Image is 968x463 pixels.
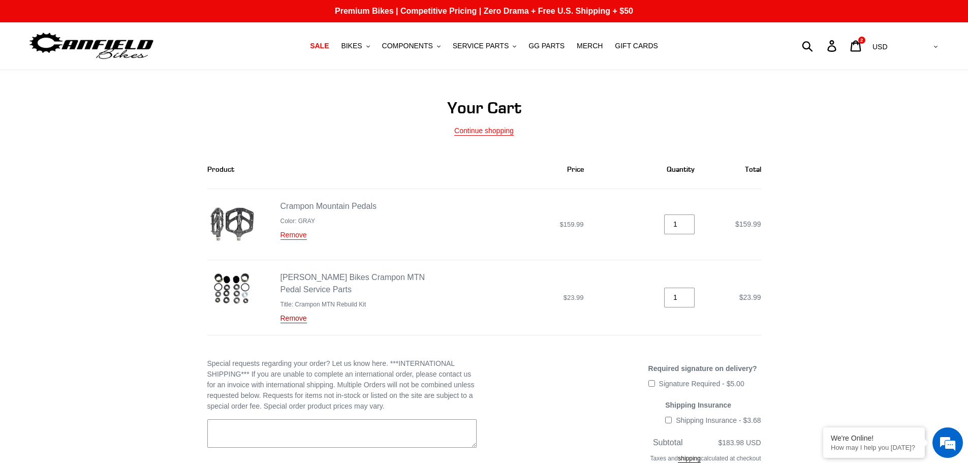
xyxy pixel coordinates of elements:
[341,42,362,50] span: BIKES
[280,273,425,294] a: [PERSON_NAME] Bikes Crampon MTN Pedal Service Parts
[280,231,307,240] a: Remove Crampon Mountain Pedals - GRAY
[648,364,757,373] span: Required signature on delivery?
[665,417,672,423] input: Shipping Insurance - $3.68
[28,30,155,62] img: Canfield Bikes
[706,150,761,189] th: Total
[453,42,509,50] span: SERVICE PARTS
[377,39,446,53] button: COMPONENTS
[280,298,446,309] ul: Product details
[528,42,565,50] span: GG PARTS
[735,220,761,228] span: $159.99
[595,150,706,189] th: Quantity
[572,39,608,53] a: MERCH
[665,401,731,409] span: Shipping Insurance
[454,127,514,136] a: Continue shopping
[456,150,595,189] th: Price
[615,42,658,50] span: GIFT CARDS
[831,434,917,442] div: We're Online!
[831,444,917,451] p: How may I help you today?
[564,294,584,301] span: $23.99
[807,35,833,57] input: Search
[678,455,701,463] a: shipping
[207,98,761,117] h1: Your Cart
[280,202,377,210] a: Crampon Mountain Pedals
[280,217,377,226] li: Color: GRAY
[305,39,334,53] a: SALE
[739,293,761,301] span: $23.99
[610,39,663,53] a: GIFT CARDS
[207,150,457,189] th: Product
[336,39,374,53] button: BIKES
[280,214,377,226] ul: Product details
[382,42,433,50] span: COMPONENTS
[207,200,256,249] img: grey
[659,380,744,388] span: Signature Required - $5.00
[523,39,570,53] a: GG PARTS
[676,416,761,424] span: Shipping Insurance - $3.68
[310,42,329,50] span: SALE
[280,314,307,323] a: Remove Canfield Bikes Crampon MTN Pedal Service Parts - Crampon MTN Rebuild Kit
[653,438,683,447] span: Subtotal
[448,39,521,53] button: SERVICE PARTS
[207,271,256,308] img: Canfield Bikes Crampon Mountain Rebuild Kit
[648,380,655,387] input: Signature Required - $5.00
[718,439,761,447] span: $183.98 USD
[560,221,584,228] span: $159.99
[280,300,446,309] li: Title: Crampon MTN Rebuild Kit
[577,42,603,50] span: MERCH
[207,358,477,412] label: Special requests regarding your order? Let us know here. ***INTERNATIONAL SHIPPING*** If you are ...
[860,38,863,43] span: 2
[845,35,868,57] a: 2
